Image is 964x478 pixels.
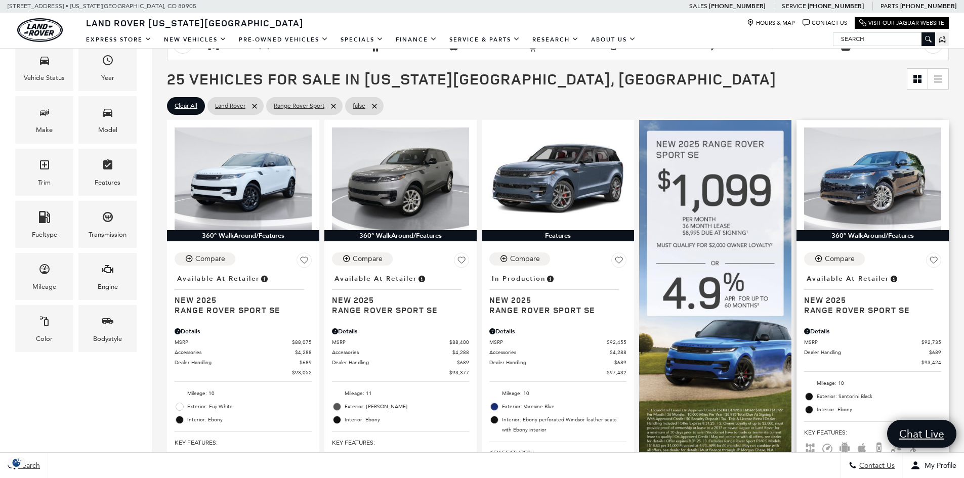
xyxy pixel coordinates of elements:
span: $93,377 [449,369,469,376]
div: Bodystyle [93,333,122,344]
button: Save Vehicle [611,252,626,272]
span: Trim [38,156,51,177]
button: Save Vehicle [454,252,469,272]
img: Land Rover [17,18,63,42]
a: Dealer Handling $689 [489,359,626,366]
a: Visit Our Jaguar Website [859,19,944,27]
a: $93,424 [804,359,941,366]
div: Compare [353,254,383,264]
a: In ProductionNew 2025Range Rover Sport SE [489,272,626,315]
a: [PHONE_NUMBER] [900,2,956,10]
a: $93,052 [175,369,312,376]
div: MileageMileage [15,253,73,300]
button: Save Vehicle [297,252,312,272]
a: New Vehicles [158,31,233,49]
div: Compare [510,254,540,264]
div: Pricing Details - Range Rover Sport SE [489,327,626,336]
div: Features [482,230,634,241]
a: Research [526,31,585,49]
span: MSRP [489,338,607,346]
span: $92,735 [921,338,941,346]
span: $93,424 [921,359,941,366]
button: Open user profile menu [903,453,964,478]
span: Exterior: [PERSON_NAME] [345,402,469,412]
input: Search [833,33,935,45]
span: Exterior: Santorini Black [817,392,941,402]
div: EngineEngine [78,253,137,300]
a: Dealer Handling $689 [175,359,312,366]
div: BodystyleBodystyle [78,305,137,352]
span: Land Rover [215,100,245,112]
a: Dealer Handling $689 [332,359,469,366]
a: Finance [390,31,443,49]
div: ColorColor [15,305,73,352]
span: Bodystyle [102,313,114,333]
span: Android Auto [839,444,851,451]
a: [PHONE_NUMBER] [808,2,864,10]
a: Available at RetailerNew 2025Range Rover Sport SE [175,272,312,315]
a: EXPRESS STORE [80,31,158,49]
a: MSRP $88,400 [332,338,469,346]
span: Vehicle is in stock and ready for immediate delivery. Due to demand, availability is subject to c... [260,273,269,284]
span: Vehicle [38,52,51,72]
a: Service & Parts [443,31,526,49]
a: [PHONE_NUMBER] [709,2,765,10]
a: Available at RetailerNew 2025Range Rover Sport SE [332,272,469,315]
span: Adaptive Cruise Control [821,444,833,451]
li: Mileage: 10 [175,387,312,400]
span: Interior: Ebony [345,415,469,425]
button: Save Vehicle [926,252,941,272]
div: MakeMake [15,96,73,143]
a: MSRP $92,735 [804,338,941,346]
a: Accessories $4,288 [332,349,469,356]
div: Features [95,177,120,188]
div: Transmission [89,229,127,240]
span: Year [102,52,114,72]
button: Compare Vehicle [489,252,550,266]
span: Chat Live [894,427,949,441]
span: Exterior: Varesine Blue [502,402,626,412]
div: YearYear [78,44,137,91]
div: Year [101,72,114,83]
span: Bluetooth [907,444,919,451]
a: Accessories $4,288 [489,349,626,356]
button: Compare Vehicle [804,252,865,266]
span: Interior: Ebony perforated Windsor leather seats with Ebony interior [502,415,626,435]
span: $4,288 [295,349,312,356]
div: Make [36,124,53,136]
span: Accessories [175,349,295,356]
a: Dealer Handling $689 [804,349,941,356]
a: $93,377 [332,369,469,376]
nav: Main Navigation [80,31,642,49]
span: Contact Us [857,461,895,470]
span: Backup Camera [873,444,885,451]
span: MSRP [175,338,292,346]
a: MSRP $88,075 [175,338,312,346]
span: New 2025 [332,295,462,305]
div: ModelModel [78,96,137,143]
span: $689 [929,349,941,356]
span: Key Features : [804,427,941,438]
span: Vehicle is in stock and ready for immediate delivery. Due to demand, availability is subject to c... [417,273,426,284]
a: [STREET_ADDRESS] • [US_STATE][GEOGRAPHIC_DATA], CO 80905 [8,3,196,10]
li: Mileage: 11 [332,387,469,400]
span: MSRP [332,338,449,346]
span: Interior: Ebony [817,405,941,415]
img: 2025 Land Rover Range Rover Sport SE [804,127,941,230]
span: New 2025 [175,295,304,305]
span: Vehicle is in stock and ready for immediate delivery. Due to demand, availability is subject to c... [889,273,898,284]
span: New 2025 [804,295,934,305]
span: My Profile [920,461,956,470]
img: Opt-Out Icon [5,457,28,468]
span: Range Rover Sport [274,100,324,112]
a: land-rover [17,18,63,42]
li: Mileage: 10 [489,387,626,400]
span: Vehicle is being built. Estimated time of delivery is 5-12 weeks. MSRP will be finalized when the... [546,273,555,284]
div: TrimTrim [15,149,73,196]
span: Available at Retailer [177,273,260,284]
div: 360° WalkAround/Features [324,230,477,241]
span: Available at Retailer [334,273,417,284]
span: false [353,100,365,112]
a: Pre-Owned Vehicles [233,31,334,49]
section: Click to Open Cookie Consent Modal [5,457,28,468]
